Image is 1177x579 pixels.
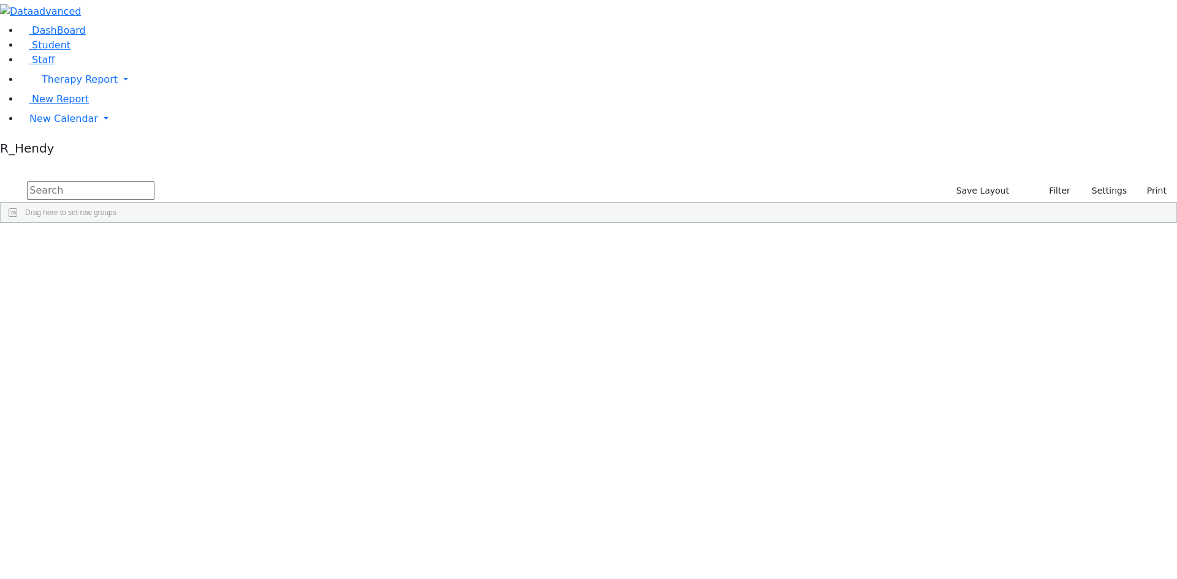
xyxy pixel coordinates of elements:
span: Therapy Report [42,74,118,85]
a: Staff [20,54,55,66]
span: Drag here to set row groups [25,208,116,217]
a: Student [20,39,70,51]
a: New Report [20,93,89,105]
span: Staff [32,54,55,66]
span: New Report [32,93,89,105]
a: Therapy Report [20,67,1177,92]
input: Search [27,181,154,200]
span: DashBoard [32,25,86,36]
a: DashBoard [20,25,86,36]
button: Print [1132,181,1172,200]
span: Student [32,39,70,51]
button: Save Layout [951,181,1015,200]
span: New Calendar [29,113,98,124]
button: Settings [1076,181,1132,200]
button: Filter [1033,181,1076,200]
a: New Calendar [20,107,1177,131]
